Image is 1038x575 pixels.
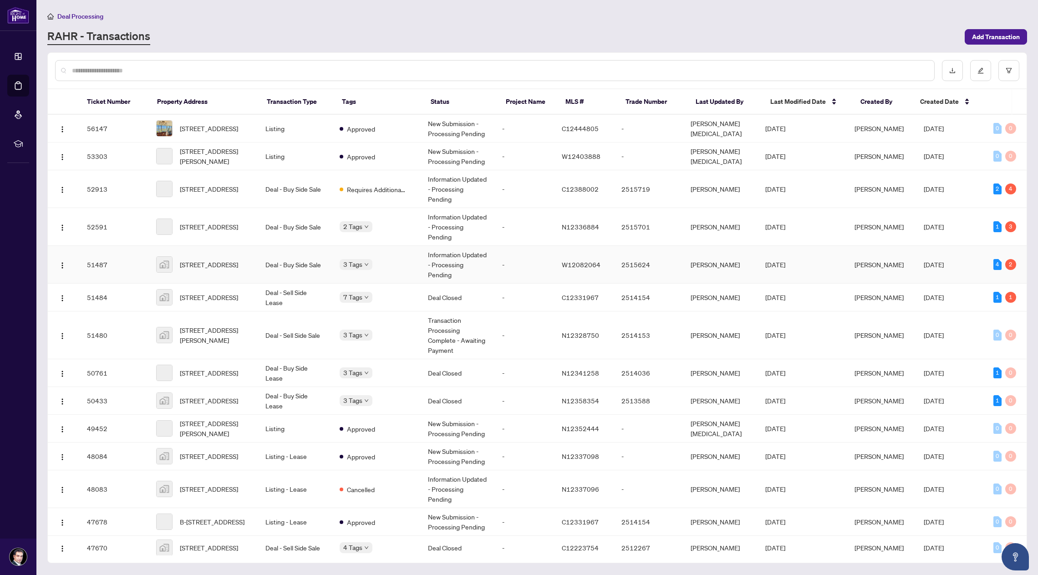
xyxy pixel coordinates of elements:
[499,89,559,115] th: Project Name
[855,424,904,433] span: [PERSON_NAME]
[562,124,599,132] span: C12444805
[495,387,555,415] td: -
[765,485,785,493] span: [DATE]
[855,331,904,339] span: [PERSON_NAME]
[421,359,495,387] td: Deal Closed
[180,451,238,461] span: [STREET_ADDRESS]
[614,142,683,170] td: -
[614,311,683,359] td: 2514153
[343,542,362,553] span: 4 Tags
[80,142,149,170] td: 53303
[1005,151,1016,162] div: 0
[1005,451,1016,462] div: 0
[343,221,362,232] span: 2 Tags
[765,518,785,526] span: [DATE]
[614,470,683,508] td: -
[972,30,1020,44] span: Add Transaction
[924,152,944,160] span: [DATE]
[258,415,332,443] td: Listing
[949,67,956,74] span: download
[421,170,495,208] td: Information Updated - Processing Pending
[80,89,150,115] th: Ticket Number
[80,284,149,311] td: 51484
[157,393,172,408] img: thumbnail-img
[258,115,332,142] td: Listing
[977,67,984,74] span: edit
[765,331,785,339] span: [DATE]
[421,208,495,246] td: Information Updated - Processing Pending
[423,89,499,115] th: Status
[495,359,555,387] td: -
[1005,183,1016,194] div: 4
[924,293,944,301] span: [DATE]
[765,260,785,269] span: [DATE]
[59,426,66,433] img: Logo
[364,295,369,300] span: down
[157,257,172,272] img: thumbnail-img
[1005,483,1016,494] div: 0
[347,452,375,462] span: Approved
[495,284,555,311] td: -
[765,152,785,160] span: [DATE]
[562,293,599,301] span: C12331967
[993,395,1002,406] div: 1
[59,186,66,193] img: Logo
[157,290,172,305] img: thumbnail-img
[763,89,853,115] th: Last Modified Date
[998,60,1019,81] button: filter
[770,97,826,107] span: Last Modified Date
[55,182,70,196] button: Logo
[258,508,332,536] td: Listing - Lease
[562,452,599,460] span: N12337098
[562,518,599,526] span: C12331967
[421,115,495,142] td: New Submission - Processing Pending
[1005,259,1016,270] div: 2
[614,508,683,536] td: 2514154
[364,371,369,375] span: down
[855,260,904,269] span: [PERSON_NAME]
[80,115,149,142] td: 56147
[495,115,555,142] td: -
[421,415,495,443] td: New Submission - Processing Pending
[258,170,332,208] td: Deal - Buy Side Sale
[562,369,599,377] span: N12341258
[853,89,913,115] th: Created By
[993,542,1002,553] div: 0
[80,508,149,536] td: 47678
[180,418,251,438] span: [STREET_ADDRESS][PERSON_NAME]
[421,470,495,508] td: Information Updated - Processing Pending
[180,396,238,406] span: [STREET_ADDRESS]
[421,284,495,311] td: Deal Closed
[495,415,555,443] td: -
[562,185,599,193] span: C12388002
[683,443,758,470] td: [PERSON_NAME]
[55,449,70,463] button: Logo
[495,443,555,470] td: -
[10,548,27,565] img: Profile Icon
[495,536,555,560] td: -
[924,544,944,552] span: [DATE]
[80,170,149,208] td: 52913
[421,536,495,560] td: Deal Closed
[347,484,375,494] span: Cancelled
[364,333,369,337] span: down
[59,545,66,552] img: Logo
[614,359,683,387] td: 2514036
[855,544,904,552] span: [PERSON_NAME]
[683,508,758,536] td: [PERSON_NAME]
[683,387,758,415] td: [PERSON_NAME]
[59,126,66,133] img: Logo
[180,260,238,270] span: [STREET_ADDRESS]
[924,369,944,377] span: [DATE]
[855,185,904,193] span: [PERSON_NAME]
[157,448,172,464] img: thumbnail-img
[970,60,991,81] button: edit
[495,208,555,246] td: -
[364,262,369,267] span: down
[614,443,683,470] td: -
[924,185,944,193] span: [DATE]
[180,222,238,232] span: [STREET_ADDRESS]
[180,325,251,345] span: [STREET_ADDRESS][PERSON_NAME]
[855,452,904,460] span: [PERSON_NAME]
[80,536,149,560] td: 47670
